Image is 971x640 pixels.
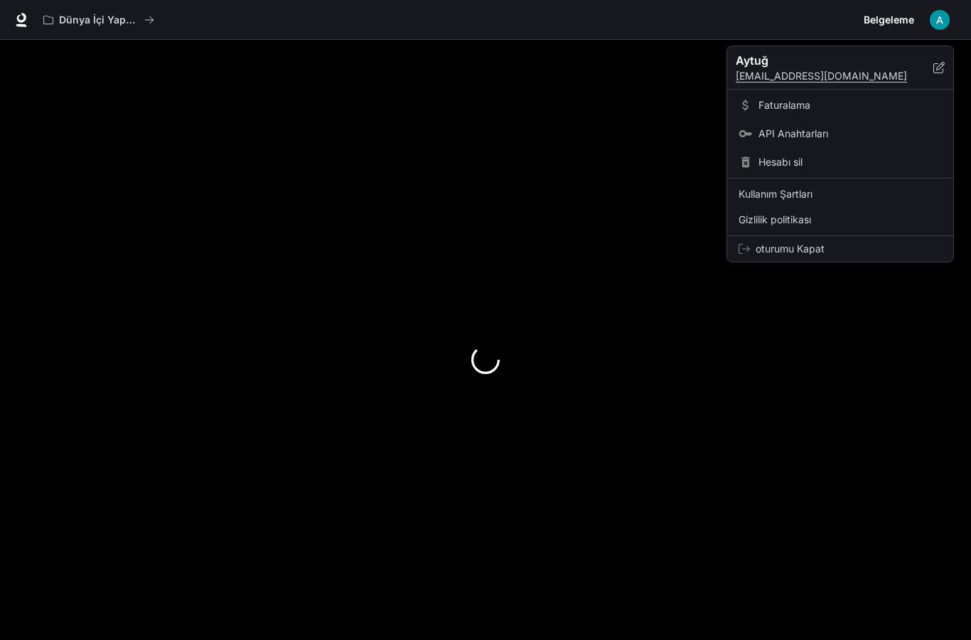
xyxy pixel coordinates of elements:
a: Kullanım Şartları [730,181,950,207]
font: Kullanım Şartları [739,188,812,200]
div: Aytuğ[EMAIL_ADDRESS][DOMAIN_NAME] [727,46,953,90]
font: oturumu Kapat [756,242,825,255]
div: Hesabı sil [730,149,950,175]
div: oturumu Kapat [727,236,953,262]
font: Aytuğ [736,53,768,68]
font: Faturalama [758,99,810,111]
font: Gizlilik politikası [739,213,811,225]
a: API Anahtarları [730,121,950,146]
font: API Anahtarları [758,127,828,139]
a: Gizlilik politikası [730,207,950,233]
font: Hesabı sil [758,156,803,168]
a: Faturalama [730,92,950,118]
